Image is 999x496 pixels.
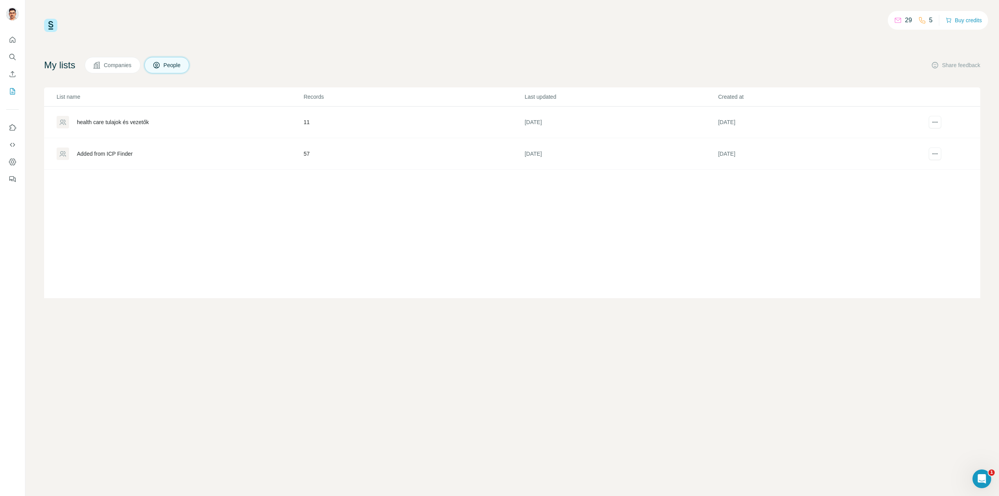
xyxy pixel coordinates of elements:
span: 1 [988,469,995,476]
span: Companies [104,61,132,69]
p: Created at [718,93,911,101]
button: actions [929,116,941,128]
button: Dashboard [6,155,19,169]
td: [DATE] [524,138,718,170]
p: Records [304,93,524,101]
button: Quick start [6,33,19,47]
h4: My lists [44,59,75,71]
div: Added from ICP Finder [77,150,133,158]
button: Enrich CSV [6,67,19,81]
button: Share feedback [931,61,980,69]
p: 29 [905,16,912,25]
td: [DATE] [718,107,911,138]
iframe: Intercom live chat [972,469,991,488]
button: Search [6,50,19,64]
div: health care tulajok és vezetők [77,118,149,126]
img: Surfe Logo [44,19,57,32]
td: 57 [303,138,524,170]
button: Feedback [6,172,19,186]
button: actions [929,148,941,160]
button: Buy credits [946,15,982,26]
button: Use Surfe API [6,138,19,152]
img: Avatar [6,8,19,20]
p: List name [57,93,303,101]
p: Last updated [524,93,717,101]
button: My lists [6,84,19,98]
td: 11 [303,107,524,138]
span: People [164,61,181,69]
td: [DATE] [524,107,718,138]
button: Use Surfe on LinkedIn [6,121,19,135]
p: 5 [929,16,933,25]
td: [DATE] [718,138,911,170]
